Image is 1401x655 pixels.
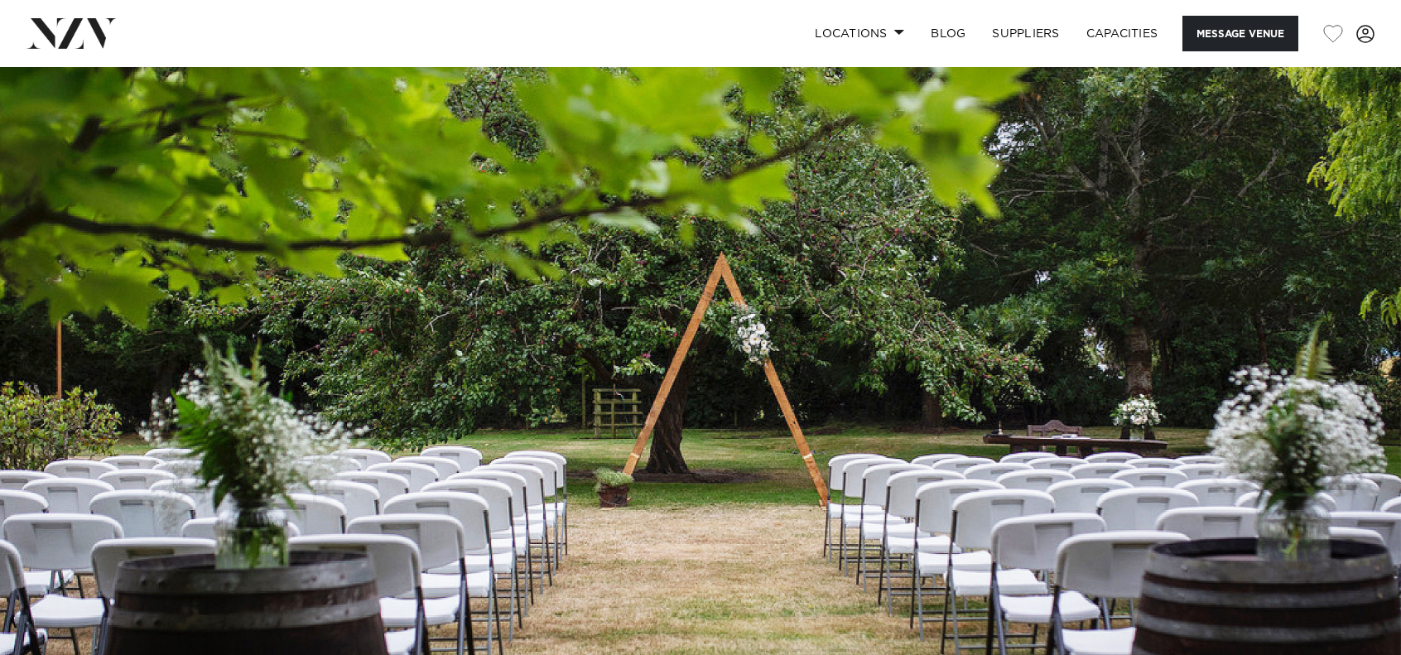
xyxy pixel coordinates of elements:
[917,16,979,51] a: BLOG
[802,16,917,51] a: Locations
[1182,16,1298,51] button: Message Venue
[979,16,1072,51] a: SUPPLIERS
[26,18,117,48] img: nzv-logo.png
[1073,16,1172,51] a: Capacities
